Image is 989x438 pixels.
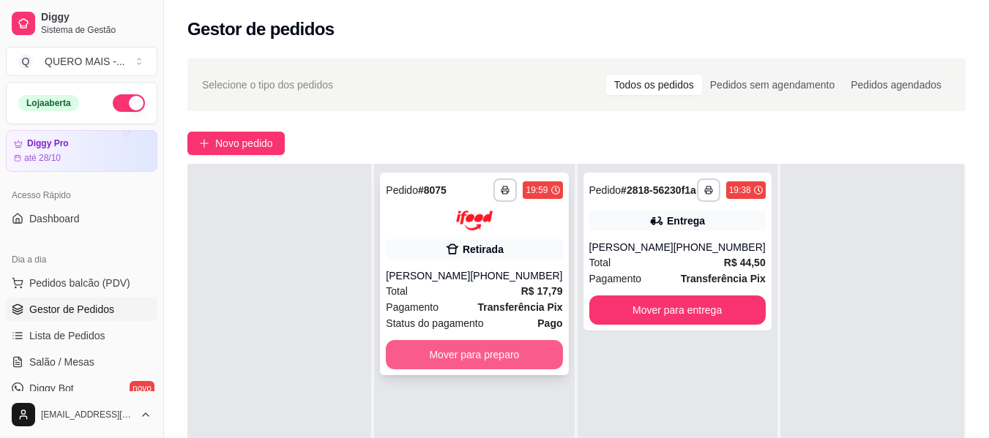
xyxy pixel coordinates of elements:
[386,268,470,283] div: [PERSON_NAME]
[29,276,130,290] span: Pedidos balcão (PDV)
[29,211,80,226] span: Dashboard
[478,301,563,313] strong: Transferência Pix
[41,24,152,36] span: Sistema de Gestão
[41,11,152,24] span: Diggy
[6,397,157,432] button: [EMAIL_ADDRESS][DOMAIN_NAME]
[606,75,702,95] div: Todos os pedidos
[6,184,157,207] div: Acesso Rápido
[41,409,134,420] span: [EMAIL_ADDRESS][DOMAIN_NAME]
[589,295,766,325] button: Mover para entrega
[521,285,563,297] strong: R$ 17,79
[6,271,157,295] button: Pedidos balcão (PDV)
[29,381,74,396] span: Diggy Bot
[202,77,333,93] span: Selecione o tipo dos pedidos
[187,132,285,155] button: Novo pedido
[6,6,157,41] a: DiggySistema de Gestão
[6,298,157,321] a: Gestor de Pedidos
[6,207,157,230] a: Dashboard
[187,18,335,41] h2: Gestor de pedidos
[537,317,562,329] strong: Pago
[27,138,69,149] article: Diggy Pro
[215,135,273,151] span: Novo pedido
[667,214,705,228] div: Entrega
[199,138,209,148] span: plus
[589,240,673,254] div: [PERSON_NAME]
[45,54,125,69] div: QUERO MAIS - ...
[843,75,949,95] div: Pedidos agendados
[589,184,622,196] span: Pedido
[386,184,418,196] span: Pedido
[6,248,157,271] div: Dia a dia
[6,350,157,374] a: Salão / Mesas
[681,273,766,284] strong: Transferência Pix
[418,184,447,196] strong: # 8075
[6,377,157,400] a: Diggy Botnovo
[386,315,483,331] span: Status do pagamento
[6,324,157,347] a: Lista de Pedidos
[673,240,766,254] div: [PHONE_NUMBER]
[386,283,408,299] span: Total
[463,242,504,257] div: Retirada
[18,95,79,111] div: Loja aberta
[470,268,562,283] div: [PHONE_NUMBER]
[24,152,61,164] article: até 28/10
[6,47,157,76] button: Select a team
[724,257,766,268] strong: R$ 44,50
[18,54,33,69] span: Q
[386,340,562,369] button: Mover para preparo
[729,184,751,196] div: 19:38
[589,254,611,271] span: Total
[29,302,114,317] span: Gestor de Pedidos
[113,94,145,112] button: Alterar Status
[456,211,493,230] img: ifood
[29,355,94,369] span: Salão / Mesas
[29,328,105,343] span: Lista de Pedidos
[526,184,548,196] div: 19:59
[6,130,157,172] a: Diggy Proaté 28/10
[621,184,696,196] strong: # 2818-56230f1a
[702,75,843,95] div: Pedidos sem agendamento
[589,271,642,287] span: Pagamento
[386,299,438,315] span: Pagamento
